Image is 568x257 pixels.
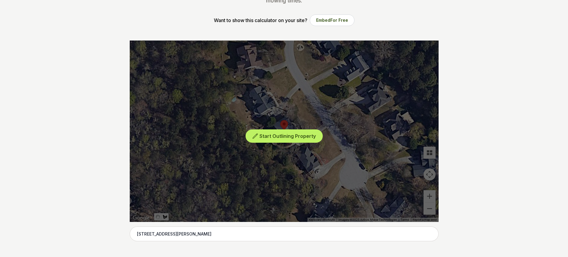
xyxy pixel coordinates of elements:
span: Start Outlining Property [259,133,316,139]
span: For Free [330,18,348,23]
input: Enter your address to get started [130,226,439,242]
p: Want to show this calculator on your site? [214,17,307,24]
button: EmbedFor Free [310,15,354,26]
button: Start Outlining Property [246,129,323,143]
